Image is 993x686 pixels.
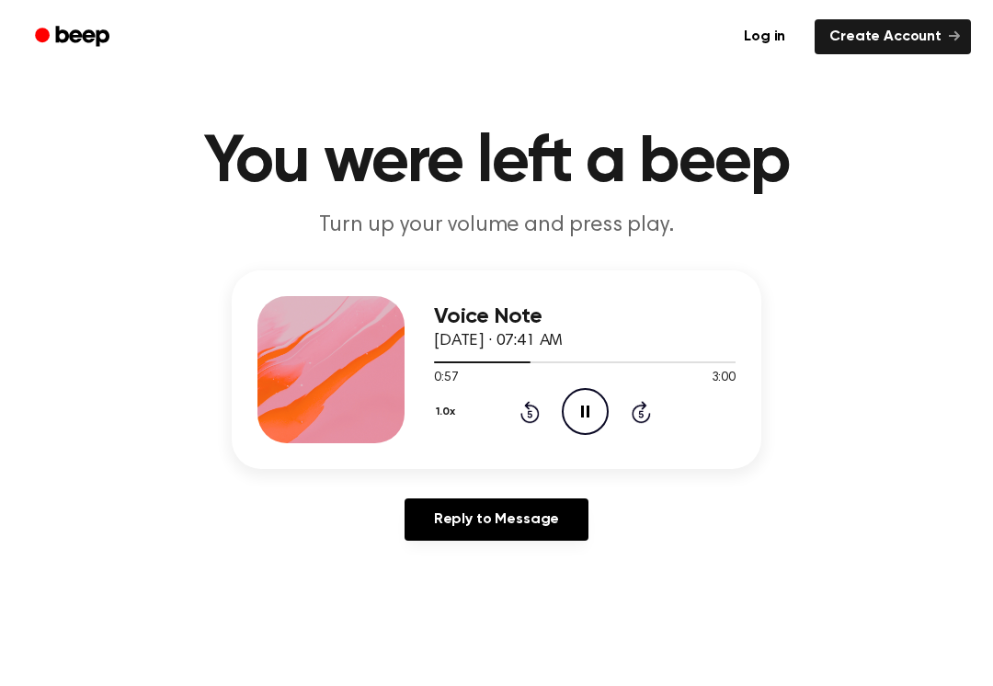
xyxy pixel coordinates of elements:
a: Beep [22,19,126,55]
h1: You were left a beep [26,130,967,196]
button: 1.0x [434,396,462,428]
a: Create Account [815,19,971,54]
p: Turn up your volume and press play. [143,211,850,241]
a: Log in [725,16,804,58]
a: Reply to Message [405,498,588,541]
span: 3:00 [712,369,736,388]
span: 0:57 [434,369,458,388]
h3: Voice Note [434,304,736,329]
span: [DATE] · 07:41 AM [434,333,563,349]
